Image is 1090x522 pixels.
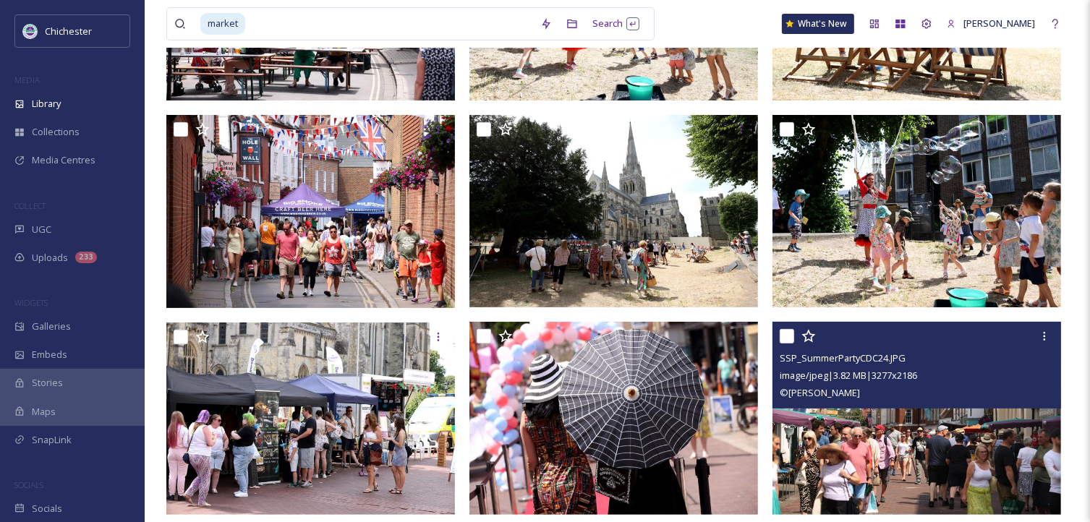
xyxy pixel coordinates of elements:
span: UGC [32,223,51,236]
span: Media Centres [32,153,95,167]
span: © [PERSON_NAME] [780,386,860,399]
span: SSP_SummerPartyCDC24.JPG [780,351,906,364]
div: Search [585,9,647,38]
span: Embeds [32,348,67,361]
span: COLLECT [14,200,46,211]
span: MEDIA [14,74,40,85]
span: SOCIALS [14,479,43,490]
img: SSP_SummerPartyCDC63.JPG [166,115,455,307]
span: image/jpeg | 3.82 MB | 3277 x 2186 [780,369,917,382]
span: Maps [32,405,56,419]
span: SnapLink [32,433,72,447]
img: Pages 8 - 11 - SSP_SummerPartyCDC57.JPG [469,322,758,514]
span: Socials [32,502,62,515]
span: Stories [32,376,63,390]
span: WIDGETS [14,297,48,308]
img: SSP_SummerPartyCDC24.JPG [772,322,1061,514]
span: Uploads [32,251,68,265]
span: Collections [32,125,80,139]
a: What's New [782,14,854,34]
span: Library [32,97,61,111]
span: [PERSON_NAME] [963,17,1035,30]
span: market [200,13,245,34]
div: 233 [75,252,97,263]
img: SSP_SummerPartyCDC68.JPG [469,115,758,307]
span: Galleries [32,320,71,333]
img: SSP_SummerPartyCDC67.JPG [166,322,455,514]
a: [PERSON_NAME] [940,9,1042,38]
img: Logo_of_Chichester_District_Council.png [23,24,38,38]
span: Chichester [45,25,92,38]
img: SSP_SummerPartyCDC16.JPG [772,115,1061,307]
